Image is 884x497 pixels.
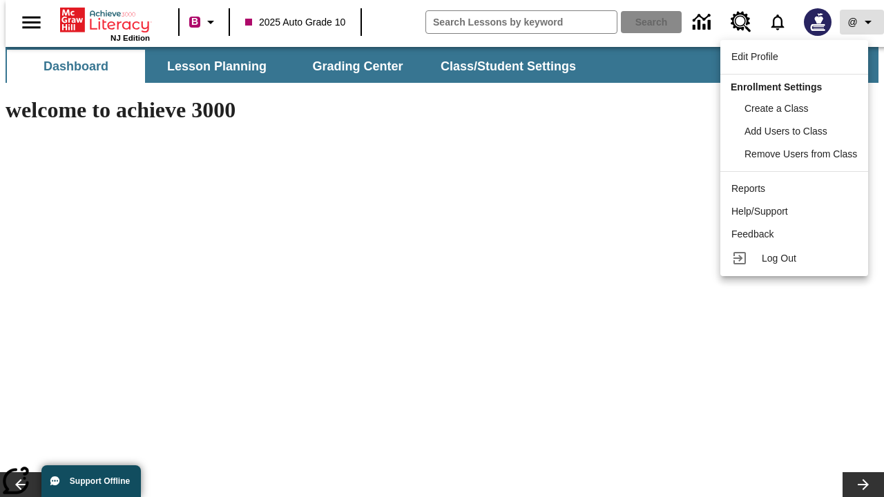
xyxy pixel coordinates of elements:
span: Create a Class [744,103,809,114]
span: Reports [731,183,765,194]
span: Add Users to Class [744,126,827,137]
span: Log Out [762,253,796,264]
span: Remove Users from Class [744,148,857,159]
span: Help/Support [731,206,788,217]
span: Feedback [731,228,773,240]
span: Enrollment Settings [731,81,822,92]
span: Edit Profile [731,51,778,62]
